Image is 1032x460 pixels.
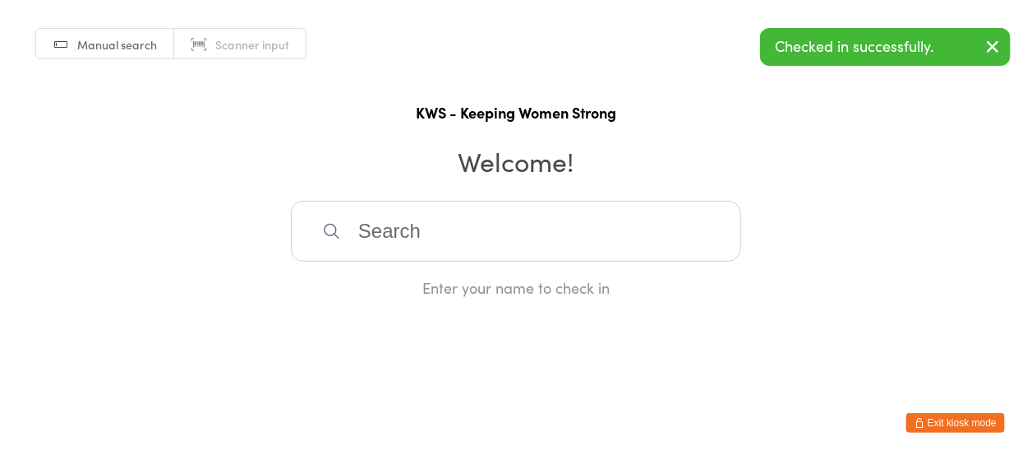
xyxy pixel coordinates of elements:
[16,142,1016,179] h2: Welcome!
[760,28,1011,66] div: Checked in successfully.
[291,277,741,298] div: Enter your name to check in
[77,36,157,53] span: Manual search
[16,102,1016,123] h1: KWS - Keeping Women Strong
[906,413,1005,433] button: Exit kiosk mode
[291,201,741,262] input: Search
[215,36,289,53] span: Scanner input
